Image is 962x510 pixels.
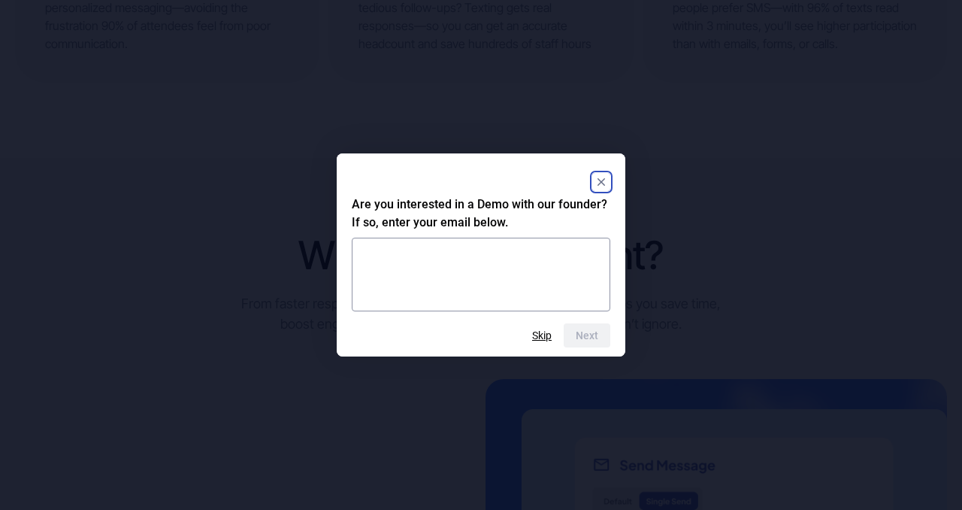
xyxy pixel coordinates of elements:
dialog: Are you interested in a Demo with our founder? If so, enter your email below. [337,153,625,357]
h2: Are you interested in a Demo with our founder? If so, enter your email below. [352,196,610,232]
textarea: Are you interested in a Demo with our founder? If so, enter your email below. [352,238,610,311]
button: Close [592,173,610,191]
button: Next question [564,323,610,348]
button: Skip [532,329,552,342]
